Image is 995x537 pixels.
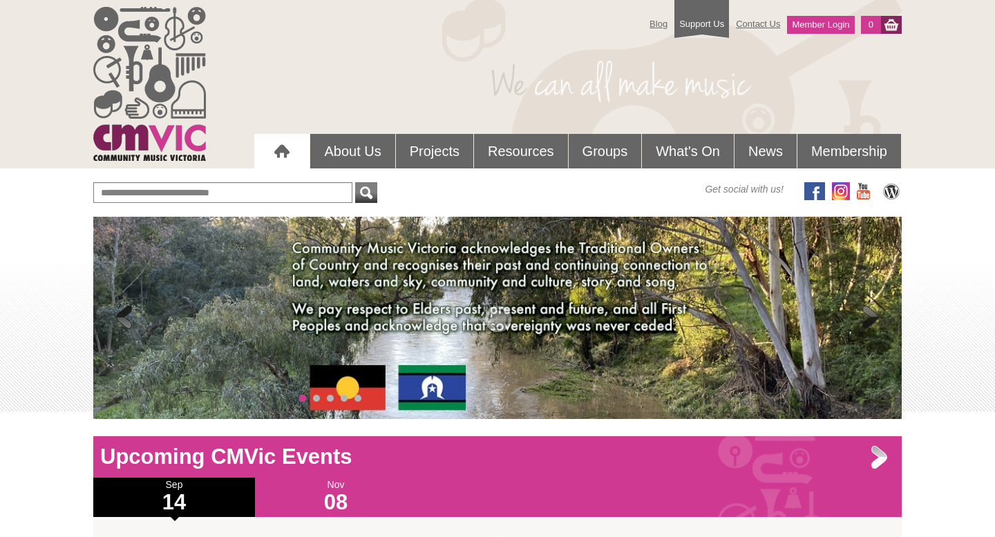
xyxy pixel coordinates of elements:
[255,478,417,517] div: Nov
[729,12,787,36] a: Contact Us
[861,16,881,34] a: 0
[787,16,854,34] a: Member Login
[832,182,850,200] img: icon-instagram.png
[569,134,642,168] a: Groups
[705,182,784,196] span: Get social with us!
[93,443,902,471] h1: Upcoming CMVic Events
[881,182,902,200] img: CMVic Blog
[642,134,734,168] a: What's On
[474,134,568,168] a: Resources
[310,134,395,168] a: About Us
[93,7,206,161] img: cmvic_logo.png
[396,134,473,168] a: Projects
[255,491,417,514] h1: 08
[797,134,901,168] a: Membership
[93,491,255,514] h1: 14
[643,12,674,36] a: Blog
[93,478,255,517] div: Sep
[735,134,797,168] a: News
